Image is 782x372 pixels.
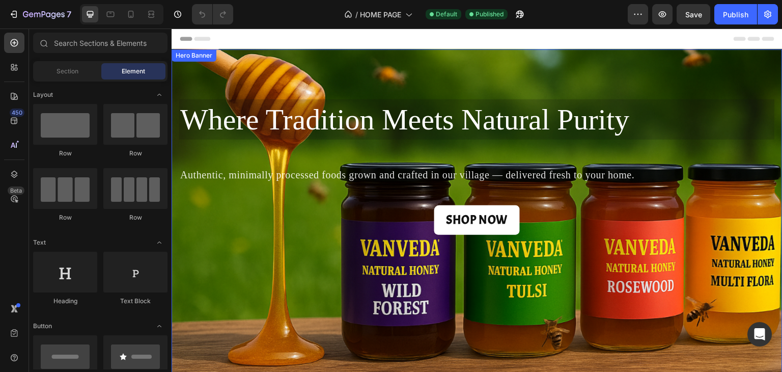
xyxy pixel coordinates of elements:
span: Layout [33,90,53,99]
div: Domain: [DOMAIN_NAME] [26,26,112,35]
button: Save [677,4,710,24]
p: 7 [67,8,71,20]
strong: SHOP NOW [275,183,337,199]
img: website_grey.svg [16,26,24,35]
span: Published [476,10,504,19]
img: tab_domain_overview_orange.svg [27,59,36,67]
span: Button [33,322,52,331]
span: Element [122,67,145,76]
span: Save [685,10,702,19]
span: Text [33,238,46,247]
div: Row [33,149,97,158]
div: Open Intercom Messenger [747,322,772,347]
div: Row [33,213,97,222]
div: 450 [10,109,24,117]
input: Search Sections & Elements [33,33,167,53]
div: Row [103,213,167,222]
div: v 4.0.25 [29,16,50,24]
div: Domain Overview [39,60,91,67]
span: HOME PAGE [360,9,401,20]
div: Keywords by Traffic [113,60,172,67]
a: SHOP NOW [263,177,349,206]
img: tab_keywords_by_traffic_grey.svg [101,59,109,67]
div: Heading [33,297,97,306]
div: Undo/Redo [192,4,233,24]
img: logo_orange.svg [16,16,24,24]
div: Hero Banner [2,22,43,32]
span: Section [57,67,78,76]
div: Text Block [103,297,167,306]
span: Toggle open [151,234,167,251]
span: Default [436,10,457,19]
span: / [355,9,358,20]
button: 7 [4,4,76,24]
iframe: Design area [172,29,782,372]
span: Toggle open [151,87,167,103]
button: Publish [714,4,757,24]
span: Toggle open [151,318,167,334]
div: Beta [8,187,24,195]
div: Row [103,149,167,158]
div: Publish [723,9,748,20]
